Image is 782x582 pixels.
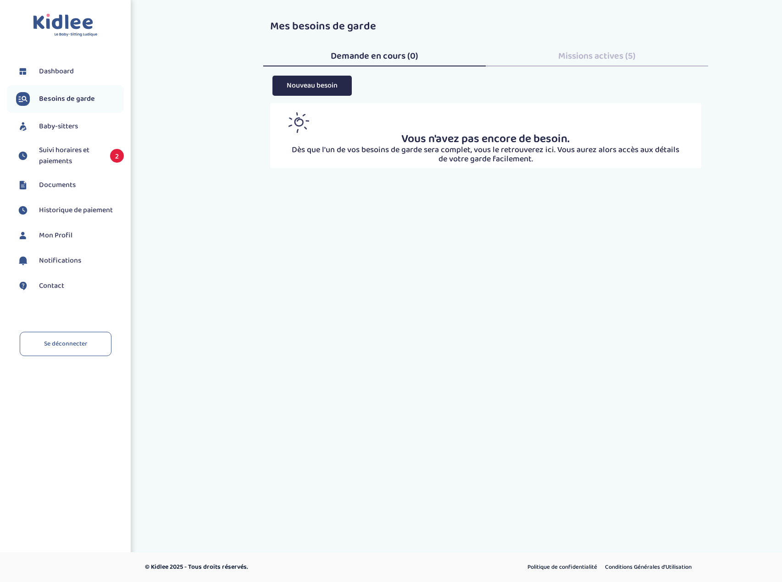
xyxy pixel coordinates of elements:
a: Baby-sitters [16,120,124,133]
a: Contact [16,279,124,293]
span: Notifications [39,255,81,266]
span: Demande en cours (0) [331,49,418,63]
span: 2 [110,149,124,163]
img: logo.svg [33,14,98,37]
img: suivihoraire.svg [16,203,30,217]
a: Se déconnecter [20,332,111,356]
span: Contact [39,280,64,291]
span: Besoins de garde [39,93,95,104]
span: Suivi horaires et paiements [39,145,101,167]
a: Documents [16,178,124,192]
span: Mon Profil [39,230,72,241]
p: Dès que l'un de vos besoins de garde sera complet, vous le retrouverez ici. Vous aurez alors accè... [288,146,683,164]
a: Besoins de garde [16,92,124,106]
span: Missions actives (5) [558,49,636,63]
a: Conditions Générales d’Utilisation [602,561,695,573]
span: Dashboard [39,66,74,77]
a: Dashboard [16,65,124,78]
p: Vous n'avez pas encore de besoin. [288,133,683,146]
p: © Kidlee 2025 - Tous droits réservés. [145,562,430,572]
span: Mes besoins de garde [270,17,376,35]
img: contact.svg [16,279,30,293]
a: Notifications [16,254,124,268]
a: Suivi horaires et paiements 2 [16,145,124,167]
img: profil.svg [16,229,30,242]
img: suivihoraire.svg [16,149,30,163]
img: dashboard.svg [16,65,30,78]
a: Mon Profil [16,229,124,242]
img: notification.svg [16,254,30,268]
a: Politique de confidentialité [524,561,600,573]
a: Historique de paiement [16,203,124,217]
span: Historique de paiement [39,205,113,216]
img: besoin.svg [16,92,30,106]
img: inscription_membre_sun.png [288,112,309,133]
span: Documents [39,180,76,191]
img: babysitters.svg [16,120,30,133]
img: documents.svg [16,178,30,192]
button: Nouveau besoin [272,76,352,95]
span: Baby-sitters [39,121,78,132]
